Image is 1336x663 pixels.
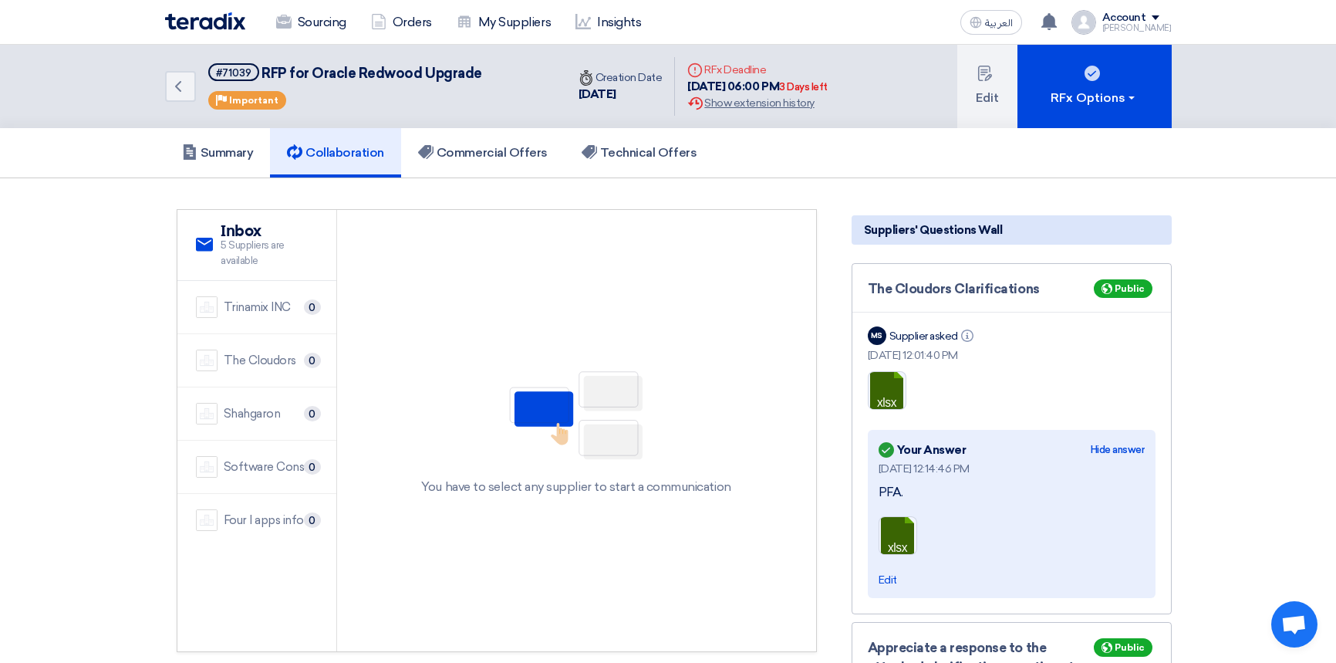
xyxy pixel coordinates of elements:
div: Trinamix INC [224,299,291,316]
a: Commercial Offers [401,128,565,178]
h5: Technical Offers [582,145,697,161]
div: MS [868,326,886,345]
div: Supplier asked [889,328,977,344]
span: 0 [304,459,321,475]
a: TheCloudorsClarificationsRFPforOracleRedwoodUpgrade_1755508477869.xlsx [879,517,1003,610]
div: [DATE] 12:14:46 PM [879,461,1145,477]
div: 3 Days left [779,79,828,95]
img: Teradix logo [165,12,245,30]
div: Account [1102,12,1146,25]
div: [DATE] 06:00 PM [687,78,828,96]
a: Insights [563,5,653,39]
span: Public [1115,642,1145,653]
span: Public [1115,283,1145,294]
a: Open chat [1271,601,1317,648]
img: company-name [196,456,218,478]
a: Orders [359,5,444,39]
span: 0 [304,299,321,315]
div: Four I apps information company [224,512,318,529]
button: RFx Options [1017,45,1172,128]
div: Software Consultancy [224,458,318,476]
div: RFx Deadline [687,62,828,78]
span: Edit [879,573,897,587]
h5: Summary [182,145,254,161]
span: العربية [985,18,1013,29]
h5: RFP for Oracle Redwood Upgrade [208,63,482,83]
div: You have to select any supplier to start a communication [421,478,730,496]
img: company-name [196,296,218,318]
div: The Cloudors Clarifications [868,279,1156,299]
a: Technical Offers [565,128,714,178]
img: company-name [196,403,218,425]
img: company-name [196,509,218,531]
div: RFx Options [1051,89,1138,107]
a: My Suppliers [444,5,563,39]
a: Summary [165,128,271,178]
div: Hide answer [1091,442,1145,458]
div: Show extension history [687,95,828,111]
h2: Inbox [221,222,318,241]
div: PFA. [879,485,1145,501]
span: Suppliers' Questions Wall [864,222,1003,238]
button: العربية [960,10,1022,35]
div: [DATE] [579,86,663,103]
button: Edit [957,45,1017,128]
div: Shahgaron [224,405,281,423]
div: The Cloudors [224,352,296,370]
img: company-name [196,350,218,371]
div: [PERSON_NAME] [1102,24,1172,32]
div: [DATE] 12:01:40 PM [868,347,1156,364]
span: 0 [304,353,321,368]
a: Sourcing [264,5,359,39]
a: The_CloudorsClarificationsRFP_for_Oracle_Redwood_Upgrade_1755162050797.xlsx [869,372,992,465]
img: profile_test.png [1071,10,1096,35]
span: 0 [304,512,321,528]
img: No Partner Selected [499,366,653,465]
div: Creation Date [579,69,663,86]
span: 0 [304,406,321,421]
h5: Commercial Offers [418,145,548,161]
span: RFP for Oracle Redwood Upgrade [261,65,482,82]
div: #71039 [216,68,251,78]
a: Collaboration [270,128,401,178]
span: 5 Suppliers are available [221,238,318,268]
h5: Collaboration [287,145,384,161]
span: Important [229,95,278,106]
div: Your Answer [879,439,967,461]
